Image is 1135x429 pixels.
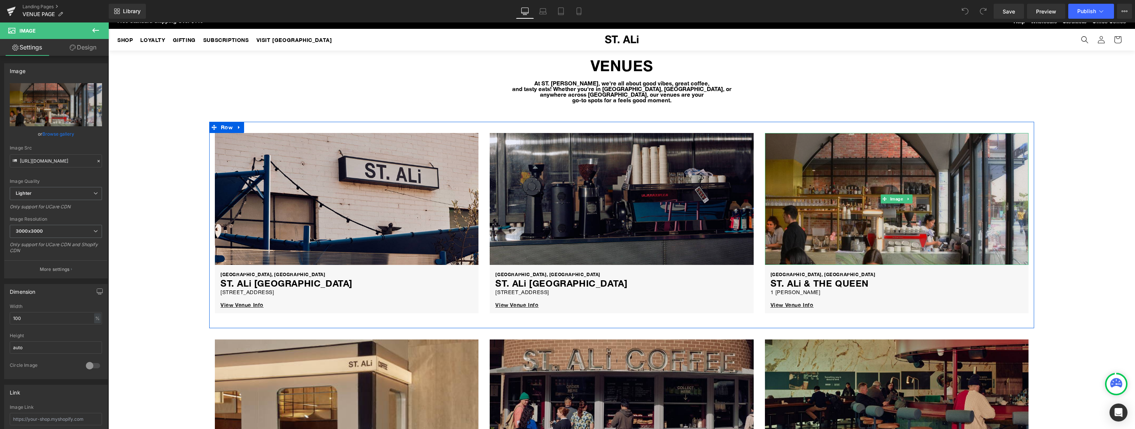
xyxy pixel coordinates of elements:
[1077,8,1096,14] span: Publish
[1110,404,1128,422] div: Open Intercom Messenger
[1003,7,1015,15] span: Save
[662,279,705,286] a: View Venue Info
[112,250,364,254] p: [GEOGRAPHIC_DATA], [GEOGRAPHIC_DATA]
[10,413,102,425] input: https://your-shop.myshopify.com
[111,99,126,111] span: Row
[10,145,102,151] div: Image Src
[387,279,430,286] a: View Venue Info
[106,111,370,242] img: ST. ALi South Melbourne outside
[126,99,136,111] a: Expand / Collapse
[112,256,364,265] p: ST. ALi [GEOGRAPHIC_DATA]
[387,250,639,254] p: [GEOGRAPHIC_DATA], [GEOGRAPHIC_DATA]
[381,111,645,242] img: ST. ALi Port Melbourne Roasters coffee machine
[112,279,155,286] a: View Venue Info
[42,127,74,141] a: Browse gallery
[109,4,146,19] a: New Library
[10,312,102,324] input: auto
[10,130,102,138] div: or
[112,267,364,272] p: [STREET_ADDRESS]
[40,266,70,273] p: More settings
[404,57,623,81] span: At ST. [PERSON_NAME], we're all about good vibes, great coffee, and tasty eats! Whether you're in...
[534,4,552,19] a: Laptop
[780,172,796,181] span: Image
[10,405,102,410] div: Image Link
[10,284,36,295] div: Dimension
[387,256,639,265] p: ST. ALi [GEOGRAPHIC_DATA]
[10,154,102,167] input: Link
[1117,4,1132,19] button: More
[516,4,534,19] a: Desktop
[10,385,20,396] div: Link
[958,4,973,19] button: Undo
[19,28,36,34] span: Image
[10,362,78,370] div: Circle Image
[22,4,109,10] a: Landing Pages
[662,267,915,272] p: 1 [PERSON_NAME]
[387,267,639,272] p: [STREET_ADDRESS]
[22,11,55,17] span: VENUE PAGE
[108,22,1135,429] iframe: To enrich screen reader interactions, please activate Accessibility in Grammarly extension settings
[662,256,915,265] p: ST. ALi & THE QUEEN
[570,4,588,19] a: Mobile
[94,313,101,323] div: %
[796,172,804,181] a: Expand / Collapse
[10,333,102,338] div: Height
[16,228,43,234] b: 3000x3000
[1027,4,1065,19] a: Preview
[10,217,102,222] div: Image Resolution
[10,341,102,354] input: auto
[16,190,31,196] b: Lighter
[10,242,102,259] div: Only support for UCare CDN and Shopify CDN
[976,4,991,19] button: Redo
[10,304,102,309] div: Width
[10,179,102,184] div: Image Quality
[4,260,107,278] button: More settings
[662,250,915,254] p: [GEOGRAPHIC_DATA], [GEOGRAPHIC_DATA]
[552,4,570,19] a: Tablet
[10,64,25,74] div: Image
[1036,7,1056,15] span: Preview
[1068,4,1114,19] button: Publish
[56,39,110,56] a: Design
[10,204,102,215] div: Only support for UCare CDN
[123,8,141,15] span: Library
